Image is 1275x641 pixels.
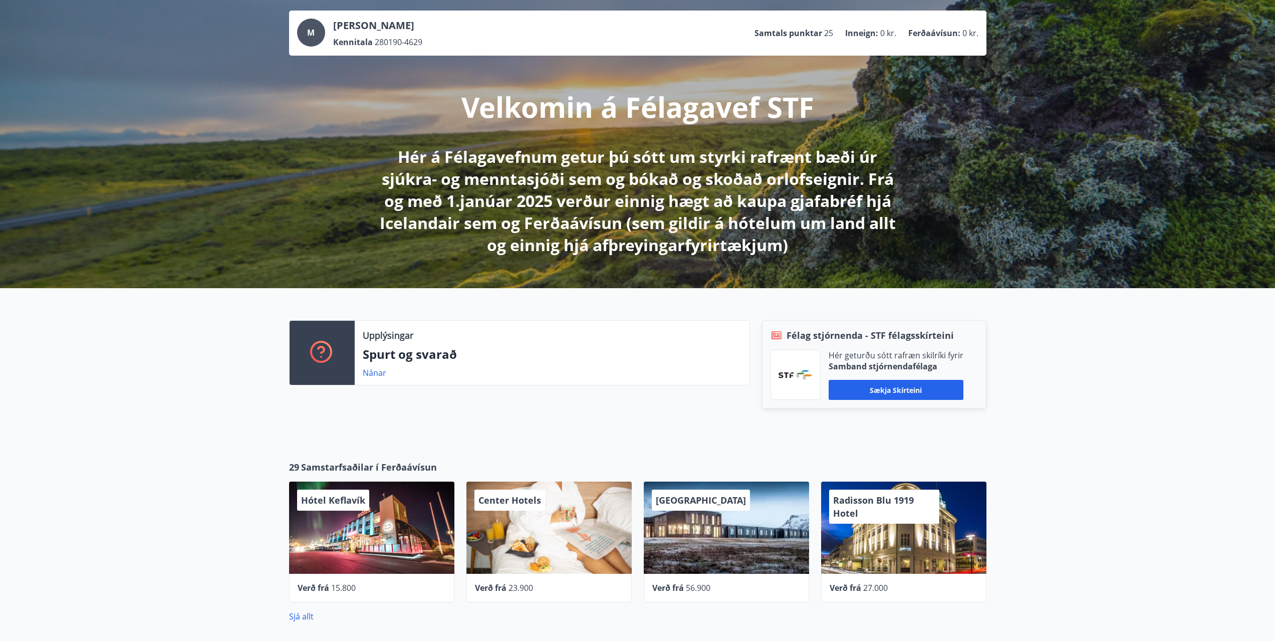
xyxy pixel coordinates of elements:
[962,28,978,39] span: 0 kr.
[475,582,506,593] span: Verð frá
[307,27,315,38] span: M
[824,28,833,39] span: 25
[289,461,299,474] span: 29
[880,28,896,39] span: 0 kr.
[461,88,814,126] p: Velkomin á Félagavef STF
[829,380,963,400] button: Sækja skírteini
[830,582,861,593] span: Verð frá
[787,329,954,342] span: Félag stjórnenda - STF félagsskírteini
[373,146,902,256] p: Hér á Félagavefnum getur þú sótt um styrki rafrænt bæði úr sjúkra- og menntasjóði sem og bókað og...
[908,28,960,39] p: Ferðaávísun :
[289,611,314,622] a: Sjá allt
[363,367,386,378] a: Nánar
[686,582,710,593] span: 56.900
[833,494,914,519] span: Radisson Blu 1919 Hotel
[301,494,365,506] span: Hótel Keflavík
[508,582,533,593] span: 23.900
[333,37,373,48] p: Kennitala
[829,361,963,372] p: Samband stjórnendafélaga
[829,350,963,361] p: Hér geturðu sótt rafræn skilríki fyrir
[363,329,413,342] p: Upplýsingar
[363,346,741,363] p: Spurt og svarað
[298,582,329,593] span: Verð frá
[845,28,878,39] p: Inneign :
[863,582,888,593] span: 27.000
[301,461,437,474] span: Samstarfsaðilar í Ferðaávísun
[375,37,422,48] span: 280190-4629
[754,28,822,39] p: Samtals punktar
[478,494,541,506] span: Center Hotels
[652,582,684,593] span: Verð frá
[333,19,422,33] p: [PERSON_NAME]
[656,494,746,506] span: [GEOGRAPHIC_DATA]
[331,582,356,593] span: 15.800
[779,370,813,379] img: vjCaq2fThgY3EUYqSgpjEiBg6WP39ov69hlhuPVN.png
